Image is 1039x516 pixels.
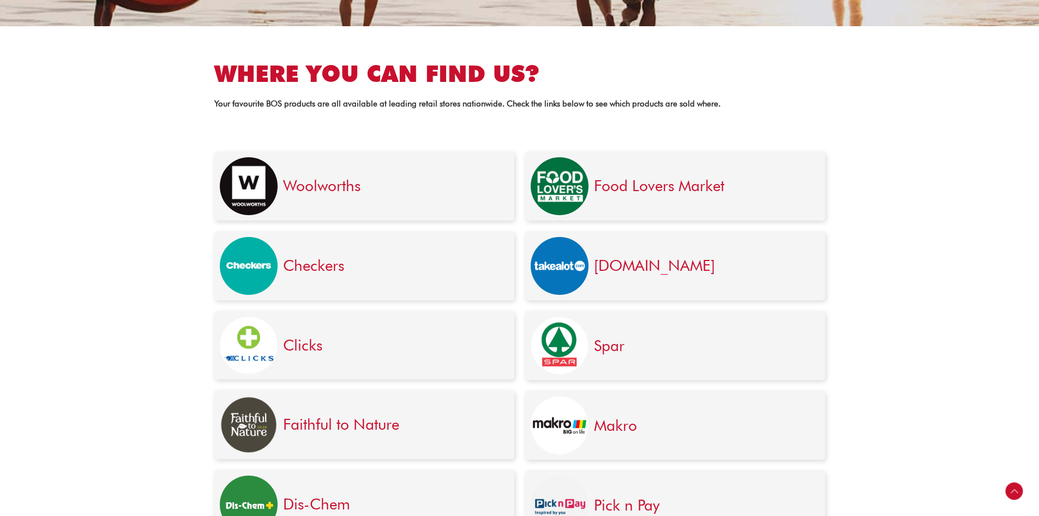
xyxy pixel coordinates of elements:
[283,176,361,195] a: Woolworths
[283,336,322,354] a: Clicks
[594,416,637,435] a: Makro
[594,496,659,514] a: Pick n Pay
[214,100,825,108] p: Your favourite BOS products are all available at leading retail stores nationwide. Check the link...
[283,256,344,275] a: Checkers
[594,256,715,275] a: [DOMAIN_NAME]
[283,495,350,513] a: Dis-Chem
[594,336,624,355] a: Spar
[214,59,825,89] h2: Where you can find us?
[283,415,399,434] a: Faithful to Nature
[594,176,724,195] a: Food Lovers Market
